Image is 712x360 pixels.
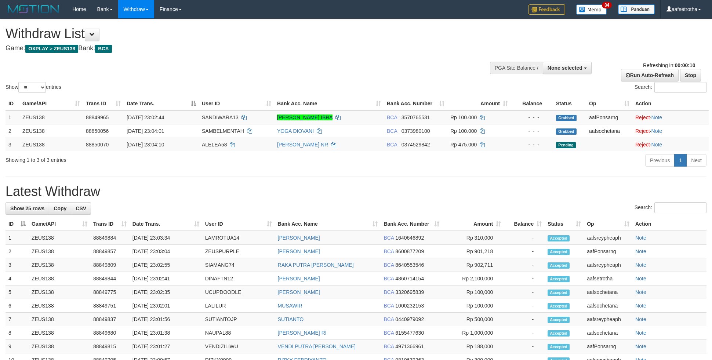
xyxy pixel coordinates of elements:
a: Note [651,128,662,134]
span: Pending [556,142,576,148]
a: Note [635,330,646,336]
span: Copy 1000232153 to clipboard [395,303,424,309]
td: 88849857 [90,245,130,258]
td: 88849751 [90,299,130,313]
th: Bank Acc. Name: activate to sort column ascending [274,97,384,110]
span: Accepted [548,276,570,282]
th: Action [632,97,709,110]
td: [DATE] 23:01:27 [130,340,202,353]
span: BCA [384,303,394,309]
a: SUTIANTO [278,316,304,322]
span: [DATE] 23:04:10 [127,142,164,148]
a: Reject [635,114,650,120]
th: Amount: activate to sort column ascending [447,97,511,110]
div: PGA Site Balance / [490,62,543,74]
span: Rp 100.000 [450,114,477,120]
span: Copy 0374529842 to clipboard [402,142,430,148]
th: Op: activate to sort column ascending [584,217,632,231]
td: ZEUS138 [19,110,83,124]
button: None selected [543,62,592,74]
td: aafPonsarng [586,110,632,124]
label: Search: [635,202,706,213]
a: MUSAWIR [278,303,302,309]
span: ALELEA58 [202,142,227,148]
span: None selected [548,65,582,71]
th: Game/API: activate to sort column ascending [29,217,90,231]
td: 4 [6,272,29,286]
td: ZEUS138 [29,245,90,258]
th: Status [553,97,586,110]
td: ZEUS138 [29,299,90,313]
label: Search: [635,82,706,93]
td: 88849884 [90,231,130,245]
td: 9 [6,340,29,353]
td: ZEUS138 [19,124,83,138]
th: Trans ID: activate to sort column ascending [90,217,130,231]
a: Previous [645,154,675,167]
th: Bank Acc. Number: activate to sort column ascending [384,97,447,110]
td: aafsreypheaph [584,313,632,326]
th: Bank Acc. Name: activate to sort column ascending [275,217,381,231]
span: Grabbed [556,128,577,135]
td: 8 [6,326,29,340]
span: Accepted [548,290,570,296]
span: BCA [384,235,394,241]
span: CSV [76,206,86,211]
span: Show 25 rows [10,206,44,211]
a: Note [635,262,646,268]
span: BCA [384,248,394,254]
a: Copy [49,202,71,215]
td: 88849815 [90,340,130,353]
td: ZEUS138 [29,313,90,326]
td: ZEUS138 [29,258,90,272]
div: - - - [514,141,550,148]
td: [DATE] 23:02:55 [130,258,202,272]
td: 88849775 [90,286,130,299]
span: Copy 4971366961 to clipboard [395,343,424,349]
td: · [632,110,709,124]
th: Date Trans.: activate to sort column ascending [130,217,202,231]
td: [DATE] 23:03:04 [130,245,202,258]
span: Copy 1640646892 to clipboard [395,235,424,241]
td: ZEUS138 [29,340,90,353]
a: Note [635,343,646,349]
td: aafsreypheaph [584,231,632,245]
td: Rp 188,000 [442,340,504,353]
td: Rp 901,218 [442,245,504,258]
td: aafsochetana [584,286,632,299]
th: Balance: activate to sort column ascending [504,217,545,231]
a: Note [635,316,646,322]
h4: Game: Bank: [6,45,467,52]
a: 1 [674,154,687,167]
strong: 00:00:10 [675,62,695,68]
td: - [504,313,545,326]
span: Copy 8640553546 to clipboard [395,262,424,268]
td: 2 [6,245,29,258]
td: UCUPDOODLE [202,286,275,299]
a: [PERSON_NAME] RI [278,330,327,336]
span: Copy 8600877209 to clipboard [395,248,424,254]
td: - [504,231,545,245]
th: User ID: activate to sort column ascending [202,217,275,231]
span: BCA [387,128,397,134]
a: Note [651,142,662,148]
th: Trans ID: activate to sort column ascending [83,97,124,110]
td: [DATE] 23:02:01 [130,299,202,313]
span: Rp 100.000 [450,128,477,134]
a: [PERSON_NAME] IBRA [277,114,333,120]
th: Date Trans.: activate to sort column descending [124,97,199,110]
span: Copy 4860714154 to clipboard [395,276,424,281]
a: [PERSON_NAME] [278,289,320,295]
span: BCA [384,276,394,281]
td: - [504,326,545,340]
td: 3 [6,258,29,272]
h1: Latest Withdraw [6,184,706,199]
td: Rp 100,000 [442,286,504,299]
img: panduan.png [618,4,655,14]
td: 88849680 [90,326,130,340]
img: Feedback.jpg [528,4,565,15]
td: aafsetrotha [584,272,632,286]
td: aafsreypheaph [584,258,632,272]
td: 2 [6,124,19,138]
th: ID: activate to sort column descending [6,217,29,231]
